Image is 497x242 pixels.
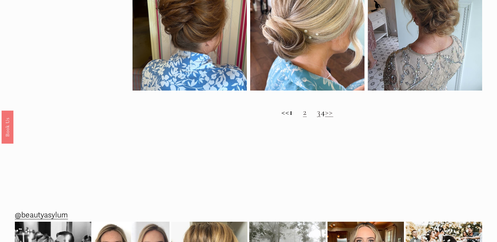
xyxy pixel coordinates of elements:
[2,110,13,143] a: Book Us
[303,107,307,117] a: 2
[325,107,333,117] a: >>
[15,208,68,222] a: @beautyasylum
[317,107,321,117] a: 3
[133,107,482,117] h2: << 4
[290,107,293,117] strong: 1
